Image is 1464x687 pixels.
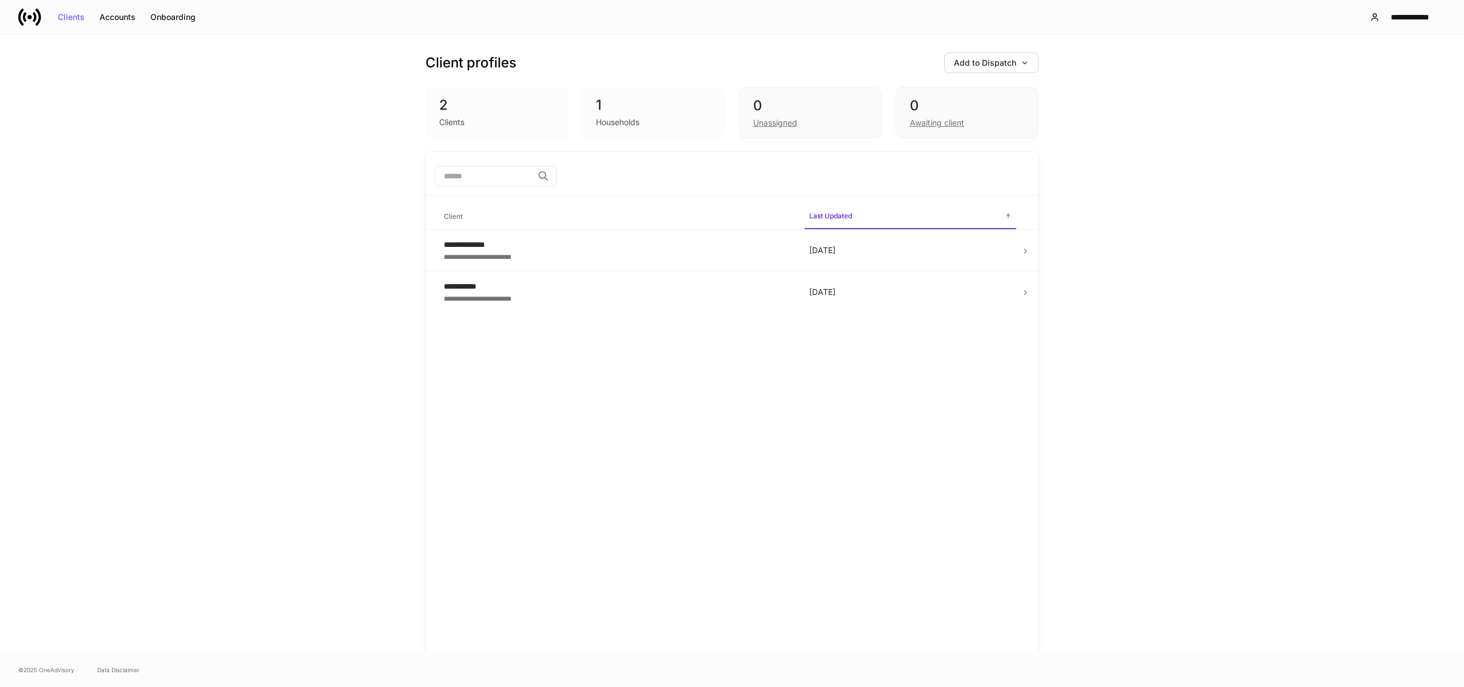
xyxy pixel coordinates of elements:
[50,8,92,26] button: Clients
[944,53,1039,73] button: Add to Dispatch
[954,59,1029,67] div: Add to Dispatch
[439,96,555,114] div: 2
[910,97,1024,115] div: 0
[739,87,882,138] div: 0Unassigned
[97,665,140,674] a: Data Disclaimer
[439,205,795,229] span: Client
[809,210,852,221] h6: Last Updated
[805,205,1016,229] span: Last Updated
[444,211,463,222] h6: Client
[596,96,711,114] div: 1
[100,13,136,21] div: Accounts
[92,8,143,26] button: Accounts
[809,245,1012,256] p: [DATE]
[425,54,516,72] h3: Client profiles
[58,13,85,21] div: Clients
[18,665,74,674] span: © 2025 OneAdvisory
[439,117,464,128] div: Clients
[809,286,1012,298] p: [DATE]
[896,87,1039,138] div: 0Awaiting client
[753,117,797,129] div: Unassigned
[753,97,868,115] div: 0
[910,117,964,129] div: Awaiting client
[150,13,196,21] div: Onboarding
[143,8,203,26] button: Onboarding
[596,117,639,128] div: Households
